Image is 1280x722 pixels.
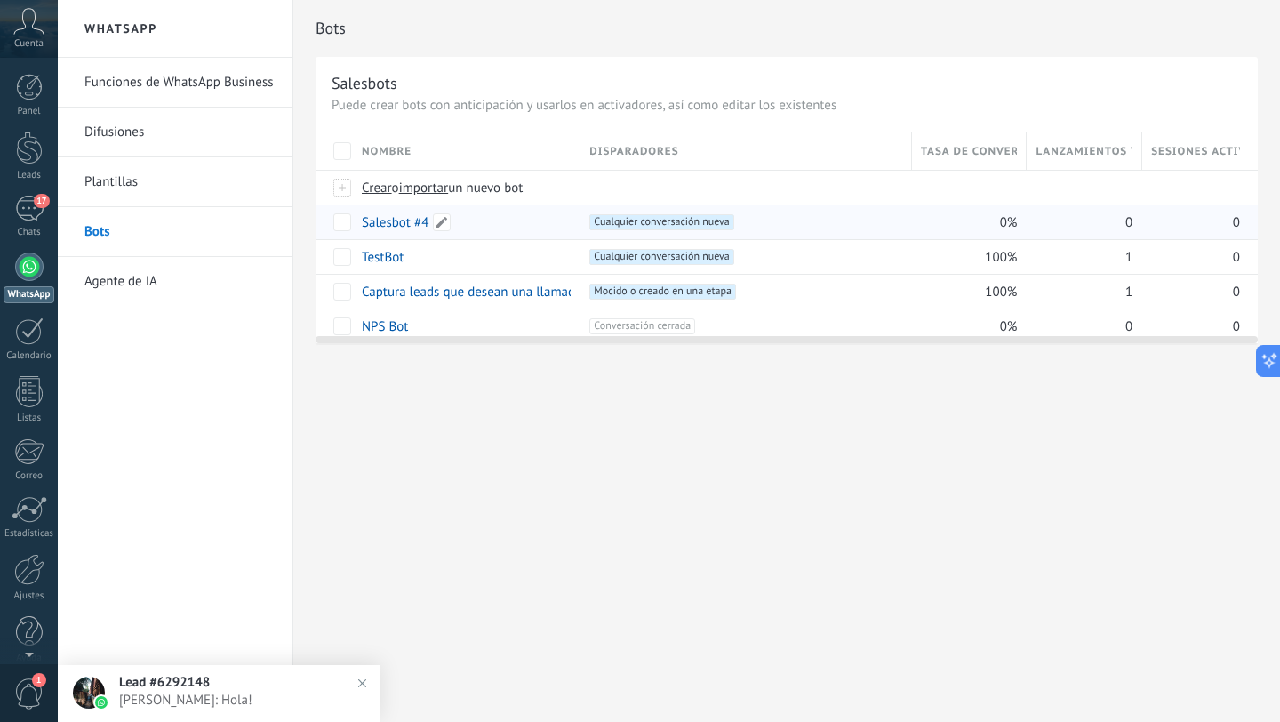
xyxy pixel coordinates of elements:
div: 0 [1142,240,1240,274]
div: 0 [1027,309,1133,343]
span: 100% [985,249,1017,266]
a: Bots [84,207,275,257]
span: 1 [1125,249,1132,266]
div: WhatsApp [4,286,54,303]
img: close_notification.svg [349,670,375,696]
span: 100% [985,284,1017,301]
div: 0 [1142,275,1240,309]
span: Crear [362,180,392,197]
span: 0% [1000,318,1018,335]
span: 0 [1233,284,1240,301]
span: Disparadores [589,143,678,160]
span: Tasa de conversión [921,143,1018,160]
span: Conversación cerrada [589,318,695,334]
span: Mocido o creado en una etapa [589,284,736,300]
a: Plantillas [84,157,275,207]
div: 0% [912,309,1019,343]
a: Agente de IA [84,257,275,307]
span: 0 [1125,318,1132,335]
span: Cualquier conversación nueva [589,214,733,230]
span: un nuevo bot [448,180,523,197]
div: Chats [4,227,55,238]
a: Funciones de WhatsApp Business [84,58,275,108]
div: 1 [1027,275,1133,309]
div: 0 [1142,205,1240,239]
div: 100% [912,240,1019,274]
li: Plantillas [58,157,292,207]
div: 0 [1027,205,1133,239]
span: 0 [1233,318,1240,335]
span: o [392,180,399,197]
div: Bots [1027,171,1133,205]
div: Panel [4,106,55,117]
span: [PERSON_NAME]: Hola! [119,692,355,709]
li: Funciones de WhatsApp Business [58,58,292,108]
span: Cualquier conversación nueva [589,249,733,265]
a: Salesbot #4 [362,214,428,231]
div: Bots [1142,171,1240,205]
h2: Bots [316,11,1258,46]
span: importar [399,180,449,197]
img: waba.svg [95,696,108,709]
div: Calendario [4,350,55,362]
div: Correo [4,470,55,482]
span: 0 [1233,249,1240,266]
div: 0 [1142,309,1240,343]
a: Captura leads que desean una llamada [362,284,582,301]
div: 0% [912,205,1019,239]
span: Nombre [362,143,412,160]
li: Difusiones [58,108,292,157]
div: Salesbots [332,73,397,93]
span: 0 [1125,214,1132,231]
li: Agente de IA [58,257,292,306]
span: Cuenta [14,38,44,50]
div: Estadísticas [4,528,55,540]
span: Editar [433,213,451,231]
a: Difusiones [84,108,275,157]
span: Lanzamientos totales [1036,143,1132,160]
div: Leads [4,170,55,181]
span: 1 [1125,284,1132,301]
div: Ajustes [4,590,55,602]
div: 100% [912,275,1019,309]
li: Bots [58,207,292,257]
div: 1 [1027,240,1133,274]
div: Listas [4,413,55,424]
span: 17 [34,194,49,208]
span: 1 [32,673,46,687]
a: Lead #6292148[PERSON_NAME]: Hola! [58,665,380,722]
a: NPS Bot [362,318,408,335]
a: TestBot [362,249,404,266]
span: 0% [1000,214,1018,231]
span: Lead #6292148 [119,674,210,691]
p: Puede crear bots con anticipación y usarlos en activadores, así como editar los existentes [332,97,1242,114]
span: 0 [1233,214,1240,231]
span: Sesiones activas [1151,143,1240,160]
